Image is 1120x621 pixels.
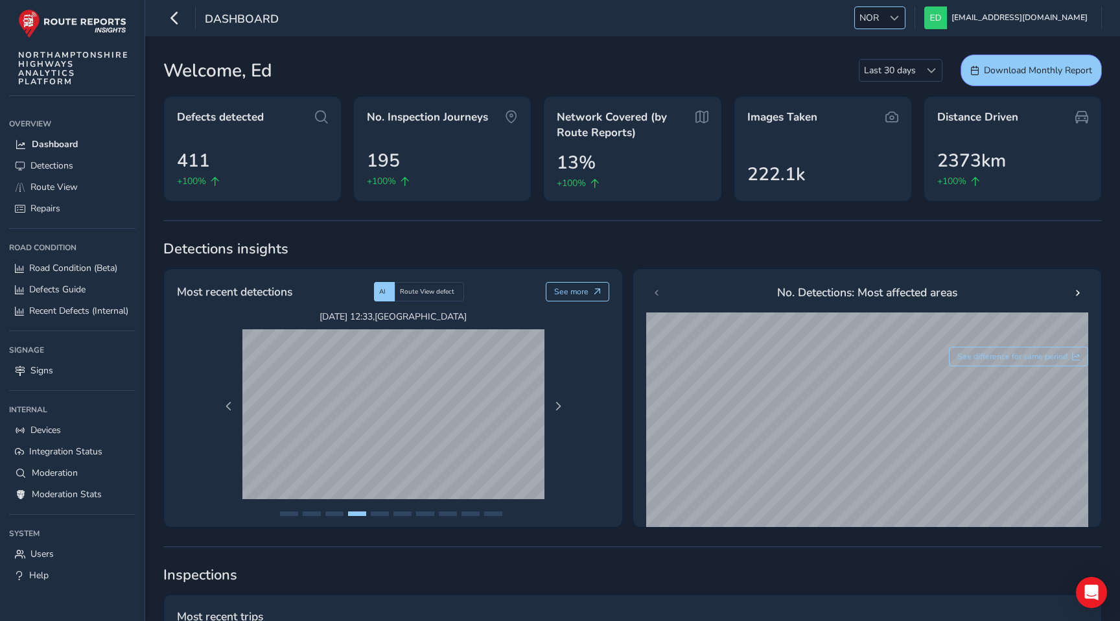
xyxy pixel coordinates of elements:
a: Defects Guide [9,279,135,300]
span: NORTHAMPTONSHIRE HIGHWAYS ANALYTICS PLATFORM [18,51,129,86]
span: See more [554,287,589,297]
span: Route View [30,181,78,193]
span: Inspections [163,565,1102,585]
span: 222.1k [747,161,805,188]
span: Network Covered (by Route Reports) [557,110,693,140]
span: Defects Guide [29,283,86,296]
button: [EMAIL_ADDRESS][DOMAIN_NAME] [924,6,1092,29]
span: Detections insights [163,239,1102,259]
a: Route View [9,176,135,198]
span: Download Monthly Report [984,64,1092,76]
a: Signs [9,360,135,381]
span: Last 30 days [859,60,920,81]
span: Dashboard [32,138,78,150]
span: Recent Defects (Internal) [29,305,128,317]
span: Devices [30,424,61,436]
button: Download Monthly Report [961,54,1102,86]
span: 2373km [937,147,1006,174]
span: No. Detections: Most affected areas [777,284,957,301]
span: +100% [367,174,396,188]
button: Page 10 [484,511,502,516]
span: No. Inspection Journeys [367,110,488,125]
a: Devices [9,419,135,441]
span: Moderation [32,467,78,479]
img: rr logo [18,9,126,38]
span: [DATE] 12:33 , [GEOGRAPHIC_DATA] [242,310,544,323]
div: Signage [9,340,135,360]
span: Repairs [30,202,60,215]
button: Page 6 [393,511,412,516]
span: +100% [557,176,586,190]
button: Page 1 [280,511,298,516]
button: See more [546,282,610,301]
span: +100% [937,174,966,188]
span: Distance Driven [937,110,1018,125]
span: 411 [177,147,210,174]
span: Images Taken [747,110,817,125]
span: 195 [367,147,400,174]
div: Open Intercom Messenger [1076,577,1107,608]
span: Most recent detections [177,283,292,300]
span: See difference for same period [957,351,1067,362]
span: Integration Status [29,445,102,458]
img: diamond-layout [924,6,947,29]
div: Internal [9,400,135,419]
a: Moderation [9,462,135,484]
button: Page 9 [461,511,480,516]
div: Overview [9,114,135,134]
span: +100% [177,174,206,188]
div: Route View defect [395,282,464,301]
button: See difference for same period [949,347,1089,366]
span: Detections [30,159,73,172]
a: Integration Status [9,441,135,462]
a: Dashboard [9,134,135,155]
button: Page 8 [439,511,457,516]
span: Road Condition (Beta) [29,262,117,274]
span: Signs [30,364,53,377]
span: [EMAIL_ADDRESS][DOMAIN_NAME] [951,6,1088,29]
span: Help [29,569,49,581]
span: Users [30,548,54,560]
a: Repairs [9,198,135,219]
a: Moderation Stats [9,484,135,505]
button: Page 4 [348,511,366,516]
div: AI [374,282,395,301]
span: Defects detected [177,110,264,125]
a: Road Condition (Beta) [9,257,135,279]
span: Route View defect [400,287,454,296]
span: 13% [557,149,596,176]
button: Previous Page [220,397,238,416]
a: Help [9,565,135,586]
div: Road Condition [9,238,135,257]
button: Page 2 [303,511,321,516]
span: Dashboard [205,11,279,29]
span: Moderation Stats [32,488,102,500]
button: Page 3 [325,511,344,516]
span: NOR [855,7,883,29]
span: Welcome, Ed [163,57,272,84]
span: AI [379,287,386,296]
button: Page 5 [371,511,389,516]
a: Recent Defects (Internal) [9,300,135,322]
div: System [9,524,135,543]
button: Next Page [549,397,567,416]
button: Page 7 [416,511,434,516]
a: Detections [9,155,135,176]
a: Users [9,543,135,565]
